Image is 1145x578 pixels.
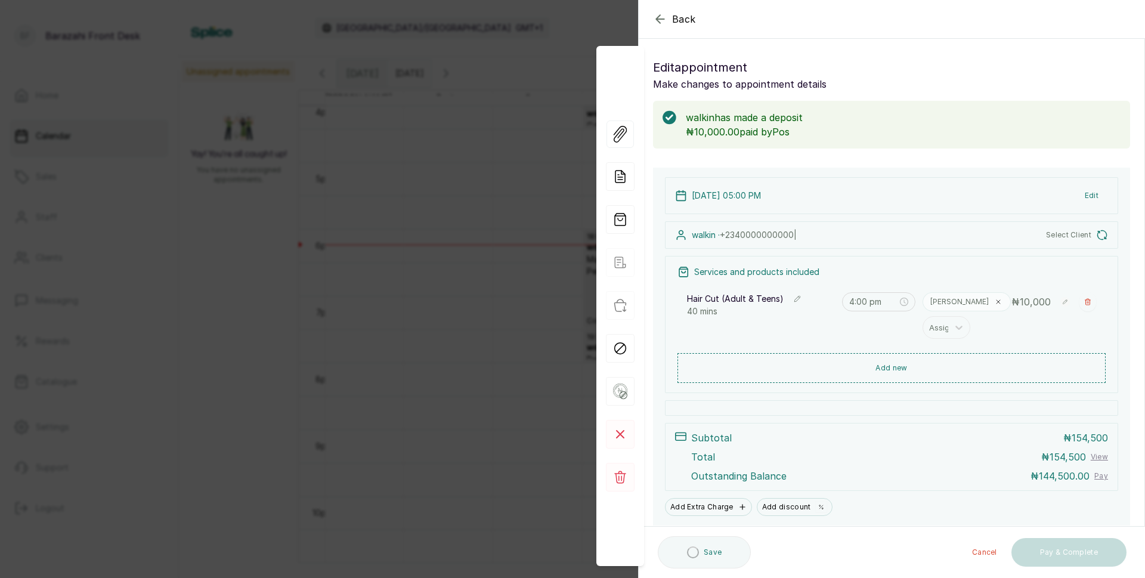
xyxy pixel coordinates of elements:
[1041,450,1086,464] p: ₦
[653,77,1130,91] p: Make changes to appointment details
[1075,185,1108,206] button: Edit
[849,295,898,308] input: Select time
[720,230,797,240] span: +234 0000000000 |
[1050,451,1086,463] span: 154,500
[1020,296,1051,308] span: 10,000
[1030,469,1090,483] p: ₦144,500.00
[691,469,787,483] p: Outstanding Balance
[692,229,797,241] p: walkin ·
[687,305,835,317] p: 40 mins
[1046,229,1108,241] button: Select Client
[1094,471,1108,481] button: Pay
[672,12,696,26] span: Back
[691,431,732,445] p: Subtotal
[1046,230,1091,240] span: Select Client
[1011,538,1127,567] button: Pay & Complete
[1091,452,1108,462] button: View
[692,190,761,202] p: [DATE] 05:00 PM
[665,498,752,516] button: Add Extra Charge
[694,266,819,278] p: Services and products included
[686,125,1121,139] p: ₦10,000.00 paid by Pos
[653,58,747,77] span: Edit appointment
[900,298,908,306] span: close-circle
[930,297,989,307] p: [PERSON_NAME]
[658,536,751,568] button: Save
[677,353,1106,383] button: Add new
[691,450,715,464] p: Total
[653,12,696,26] button: Back
[1011,295,1051,309] p: ₦
[963,538,1007,567] button: Cancel
[686,110,1121,125] p: walkin has made a deposit
[687,293,784,305] p: Hair Cut (Adult & Teens)
[1072,432,1108,444] span: 154,500
[1063,431,1108,445] p: ₦
[757,498,833,516] button: Add discount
